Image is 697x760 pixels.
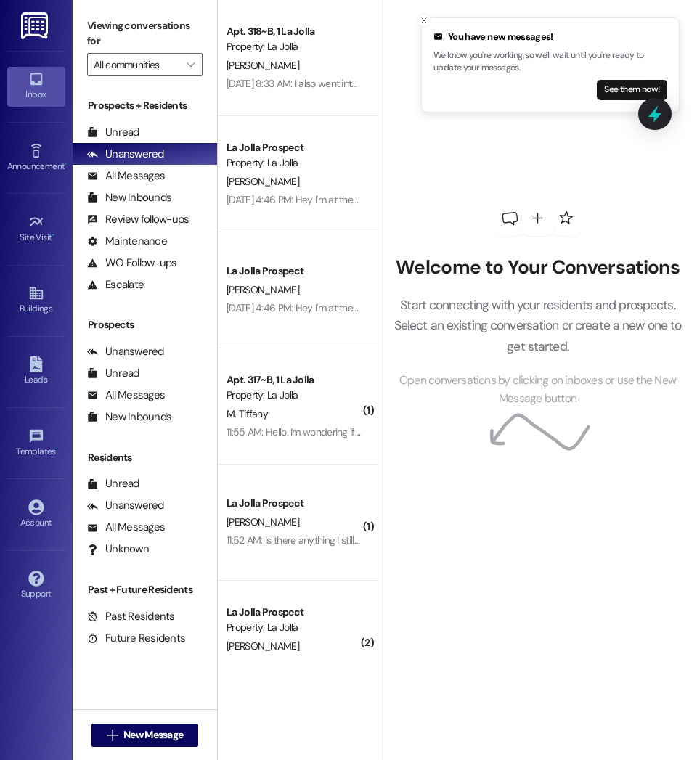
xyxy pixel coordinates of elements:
div: La Jolla Prospect [227,496,361,511]
div: Maintenance [87,234,167,249]
div: Unread [87,366,139,381]
button: New Message [91,724,199,747]
div: La Jolla Prospect [227,605,361,620]
span: [PERSON_NAME] [227,515,299,528]
span: New Message [123,727,183,743]
label: Viewing conversations for [87,15,203,53]
div: New Inbounds [87,409,171,425]
div: You have new messages! [433,30,667,44]
div: Apt. 317~B, 1 La Jolla [227,372,361,388]
div: Past + Future Residents [73,582,217,597]
div: Future Residents [87,631,185,646]
a: Account [7,495,65,534]
div: La Jolla Prospect [227,140,361,155]
div: Unanswered [87,147,164,162]
a: Site Visit • [7,210,65,249]
div: Escalate [87,277,144,293]
span: [PERSON_NAME] [227,640,299,653]
div: Apt. 318~B, 1 La Jolla [227,24,361,39]
a: Support [7,566,65,605]
div: All Messages [87,520,165,535]
div: [DATE] 4:46 PM: Hey I'm at the office, but it's locked. Are you still there? [227,193,521,206]
div: Prospects + Residents [73,98,217,113]
div: Unknown [87,542,149,557]
button: See them now! [597,80,667,100]
span: M. Tiffany [227,407,268,420]
div: All Messages [87,168,165,184]
div: Review follow-ups [87,212,189,227]
div: [DATE] 8:33 AM: I also went into the office after this to make sure it was canceled and they said... [227,77,653,90]
div: New Inbounds [87,190,171,205]
input: All communities [94,53,179,76]
div: Property: La Jolla [227,620,361,635]
p: Start connecting with your residents and prospects. Select an existing conversation or create a n... [388,295,687,356]
div: Unanswered [87,498,164,513]
p: We know you're working, so we'll wait until you're ready to update your messages. [433,49,667,75]
div: 11:52 AM: Is there anything I still need to do for selling my contact? [227,534,500,547]
img: ResiDesk Logo [21,12,51,39]
div: Past Residents [87,609,175,624]
div: [DATE] 4:46 PM: Hey I'm at the office, but it's locked. Are you still there? [227,301,521,314]
div: 11:55 AM: Hello. Im wondering if I can move into the new apartment on the 11th instead of the [DA... [227,425,640,438]
div: All Messages [87,388,165,403]
div: Unanswered [87,344,164,359]
span: • [52,230,54,240]
div: Unread [87,125,139,140]
div: Property: La Jolla [227,39,361,54]
span: Open conversations by clicking on inboxes or use the New Message button [388,372,687,407]
a: Templates • [7,424,65,463]
div: Property: La Jolla [227,155,361,171]
a: Buildings [7,281,65,320]
span: [PERSON_NAME] [227,59,299,72]
a: Leads [7,352,65,391]
div: WO Follow-ups [87,256,176,271]
i:  [187,59,195,70]
a: Inbox [7,67,65,106]
i:  [107,730,118,741]
span: [PERSON_NAME] [227,175,299,188]
span: • [56,444,58,454]
div: Residents [73,450,217,465]
span: [PERSON_NAME] [227,283,299,296]
div: Unread [87,476,139,491]
span: • [65,159,67,169]
div: Prospects [73,317,217,332]
div: Property: La Jolla [227,388,361,403]
div: La Jolla Prospect [227,263,361,279]
h2: Welcome to Your Conversations [388,256,687,279]
button: Close toast [417,13,431,28]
